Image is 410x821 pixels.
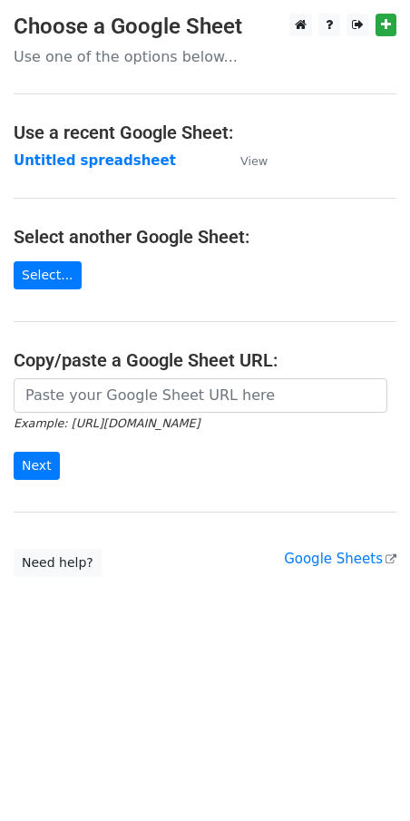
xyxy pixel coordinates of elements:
[14,226,396,248] h4: Select another Google Sheet:
[14,152,176,169] a: Untitled spreadsheet
[14,549,102,577] a: Need help?
[222,152,268,169] a: View
[14,14,396,40] h3: Choose a Google Sheet
[284,551,396,567] a: Google Sheets
[14,47,396,66] p: Use one of the options below...
[14,122,396,143] h4: Use a recent Google Sheet:
[14,452,60,480] input: Next
[14,416,200,430] small: Example: [URL][DOMAIN_NAME]
[14,349,396,371] h4: Copy/paste a Google Sheet URL:
[14,261,82,289] a: Select...
[240,154,268,168] small: View
[14,378,387,413] input: Paste your Google Sheet URL here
